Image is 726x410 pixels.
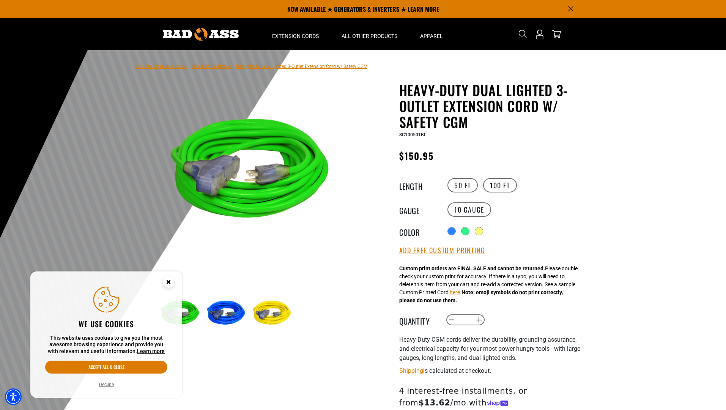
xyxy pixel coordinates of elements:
label: 100 FT [483,178,517,192]
button: Add Free Custom Printing [399,246,485,255]
summary: Extension Cords [261,18,330,50]
span: Heavy-Duty CGM cords deliver the durability, grounding assurance, and electrical capacity for you... [399,336,580,361]
span: SC10050TBL [399,132,426,137]
label: 50 FT [447,178,478,192]
span: $150.95 [399,149,434,162]
legend: Gauge [399,205,437,214]
span: › [188,64,190,69]
summary: All Other Products [330,18,409,50]
img: Bad Ass Extension Cords [163,28,239,41]
span: › [233,64,235,69]
button: Accept all & close [45,361,167,374]
nav: breadcrumbs [135,61,367,71]
img: neon green [158,84,341,266]
p: This website uses cookies to give you the most awesome browsing experience and provide you with r... [45,335,167,355]
label: Quantity [399,315,437,325]
strong: Note: emoji symbols do not print correctly, please do not use them. [399,289,563,303]
strong: Custom print orders are FINAL SALE and cannot be returned. [399,265,545,271]
legend: Color [399,226,437,236]
a: Shipping [399,367,423,374]
summary: Search [517,28,529,40]
label: 10 Gauge [447,202,491,217]
div: Accessibility Menu [5,388,22,405]
a: Bad Ass Extension Cords [135,64,187,69]
span: Extension Cords [272,33,319,39]
span: Heavy-Duty Dual Lighted 3-Outlet Extension Cord w/ Safety CGM [236,64,367,69]
a: Return to Collection [191,64,232,69]
legend: Length [399,180,437,190]
aside: Cookie Consent [30,271,182,398]
h1: Heavy-Duty Dual Lighted 3-Outlet Extension Cord w/ Safety CGM [399,82,585,130]
span: Apparel [420,33,443,39]
summary: Apparel [409,18,454,50]
h2: We use cookies [45,319,167,329]
div: Please double check your custom print for accuracy. If there is a typo, you will need to delete t... [399,265,578,304]
div: is calculated at checkout. [399,366,585,376]
img: yellow [250,292,294,336]
a: This website uses cookies to give you the most awesome browsing experience and provide you with r... [137,348,165,354]
span: All Other Products [342,33,397,39]
img: blue [204,292,248,336]
button: here [450,289,460,296]
button: Decline [97,381,116,388]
